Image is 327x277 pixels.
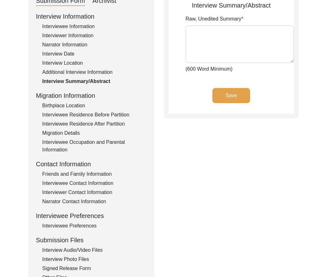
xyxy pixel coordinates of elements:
[42,111,147,119] div: Interviewee Residence Before Partition
[42,265,147,272] div: Signed Release Form
[42,59,147,67] div: Interview Location
[42,41,147,49] div: Narrator Information
[42,120,147,128] div: Interviewee Residence After Partition
[36,12,147,21] div: Interview Information
[186,15,243,23] label: Raw, Unedited Summary
[186,15,294,73] div: (600 Word Minimum)
[42,32,147,39] div: Interviewer Information
[212,88,250,103] button: Save
[42,189,147,196] div: Interviewer Contact Information
[42,129,147,137] div: Migration Details
[36,211,147,221] div: Interviewee Preferences
[42,170,147,178] div: Friends and Family Information
[36,91,147,100] div: Migration Information
[42,102,147,109] div: Birthplace Location
[169,1,294,10] div: Interview Summary/Abstract
[42,50,147,58] div: Interview Date
[42,138,147,154] div: Interviewee Occupation and Parental Information
[36,159,147,169] div: Contact Information
[42,68,147,76] div: Additional Interview Information
[42,78,147,85] div: Interview Summary/Abstract
[42,23,147,30] div: Interviewee Information
[42,246,147,254] div: Interview Audio/Video Files
[42,256,147,263] div: Interview Photo Files
[42,198,147,205] div: Narrator Contact Information
[42,180,147,187] div: Interviewee Contact Information
[42,222,147,230] div: Interviewee Preferences
[36,235,147,245] div: Submission Files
